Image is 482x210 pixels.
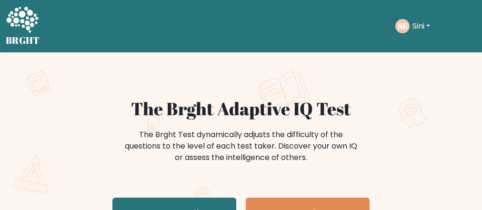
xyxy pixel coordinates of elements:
div: The Brght Test dynamically adjusts the difficulty of the questions to the level of each test take... [122,129,360,163]
h1: The Brght Adaptive IQ Test [9,98,473,120]
a: BRGHT [6,4,40,49]
text: SE [398,20,408,31]
button: Sini [410,20,433,32]
h5: BRGHT [6,35,40,46]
